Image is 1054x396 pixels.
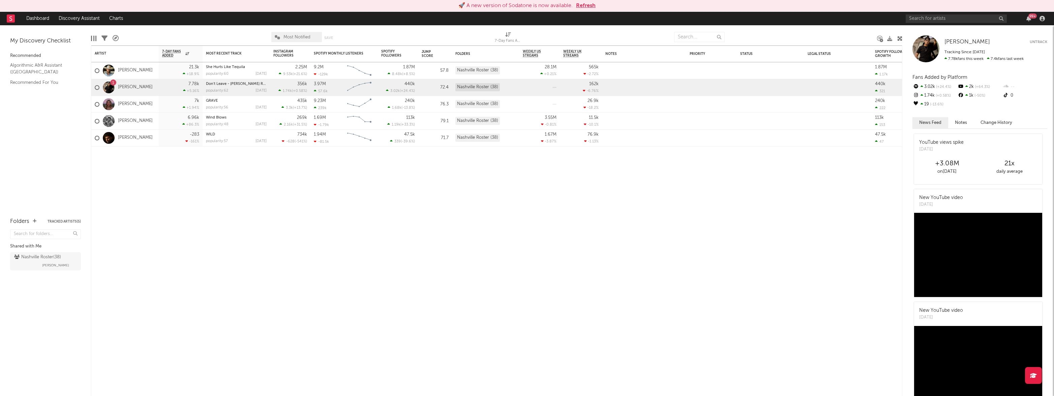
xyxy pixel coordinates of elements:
[297,132,307,137] div: 734k
[42,261,69,269] span: [PERSON_NAME]
[406,115,415,120] div: 113k
[1002,91,1047,100] div: 0
[1030,39,1047,45] button: Untrack
[875,139,884,144] div: 47
[455,52,506,56] div: Folders
[583,89,599,93] div: -6.76 %
[314,115,326,120] div: 1.69M
[957,82,1002,91] div: 2k
[10,37,81,45] div: My Discovery Checklist
[589,115,599,120] div: 11.5k
[690,52,717,56] div: Priority
[113,29,119,48] div: A&R Pipeline
[284,123,293,127] span: 2.16k
[206,123,229,126] div: popularity: 48
[912,91,957,100] div: 1.74k
[974,117,1019,128] button: Change History
[458,2,573,10] div: 🚀 A new version of Sodatone is now available.
[344,96,374,113] svg: Chart title
[206,139,228,143] div: popularity: 57
[314,82,326,86] div: 3.97M
[973,94,985,98] span: -50 %
[344,113,374,130] svg: Chart title
[422,134,449,142] div: 71.7
[875,123,885,127] div: 153
[324,36,333,40] button: Save
[422,100,449,108] div: 76.3
[674,32,725,42] input: Search...
[404,132,415,137] div: 47.5k
[14,253,61,261] div: Nashville Roster ( 38 )
[944,57,984,61] span: 7.78k fans this week
[912,100,957,109] div: 19
[101,29,108,48] div: Filters
[875,89,885,93] div: 321
[188,82,199,86] div: 7.78k
[935,94,951,98] span: +0.58 %
[206,133,267,136] div: WILD
[10,252,81,270] a: Nashville Roster(38)[PERSON_NAME]
[206,52,257,56] div: Most Recent Track
[912,75,967,80] span: Fans Added by Platform
[495,29,522,48] div: 7-Day Fans Added (7-Day Fans Added)
[944,39,990,45] span: [PERSON_NAME]
[294,106,306,110] span: +13.7 %
[974,85,990,89] span: +64.3 %
[206,106,228,109] div: popularity: 56
[314,89,328,93] div: 57.6k
[206,99,218,103] a: GRAVE
[255,106,267,109] div: [DATE]
[206,99,267,103] div: GRAVE
[875,50,926,58] div: Spotify Followers Daily Growth
[957,91,1002,100] div: 1k
[404,82,415,86] div: 440k
[206,72,229,76] div: popularity: 60
[588,132,599,137] div: 76.9k
[545,115,556,120] div: 3.55M
[588,99,599,103] div: 26.9k
[118,68,153,73] a: [PERSON_NAME]
[255,139,267,143] div: [DATE]
[283,35,310,39] span: Most Notified
[422,67,449,75] div: 57.8
[583,105,599,110] div: -18.2 %
[293,89,306,93] span: +0.58 %
[91,29,96,48] div: Edit Columns
[584,122,599,127] div: -10.1 %
[455,66,500,74] div: Nashville Roster (38)
[978,168,1041,176] div: daily average
[183,105,199,110] div: +1.94 %
[944,50,985,54] span: Tracking Since: [DATE]
[286,140,295,143] span: -628
[808,52,851,56] div: Legal Status
[118,101,153,107] a: [PERSON_NAME]
[344,79,374,96] svg: Chart title
[297,82,307,86] div: 356k
[10,62,74,75] a: Algorithmic A&R Assistant ([GEOGRAPHIC_DATA])
[875,115,884,120] div: 113k
[422,117,449,125] div: 79.1
[394,140,401,143] span: 339
[875,132,886,137] div: 47.5k
[541,139,556,143] div: -3.87 %
[403,72,414,76] span: +8.5 %
[576,2,596,10] button: Refresh
[388,105,415,110] div: ( )
[402,140,414,143] span: -39.6 %
[344,130,374,146] svg: Chart title
[875,82,885,86] div: 440k
[422,84,449,92] div: 72.4
[403,65,415,69] div: 1.87M
[22,12,54,25] a: Dashboard
[455,100,500,108] div: Nashville Roster (38)
[583,72,599,76] div: -2.72 %
[297,115,307,120] div: 269k
[545,65,556,69] div: 28.1M
[206,65,245,69] a: She Hurts Like Tequila
[118,118,153,124] a: [PERSON_NAME]
[919,314,963,321] div: [DATE]
[273,49,297,58] div: Instagram Followers
[875,106,885,110] div: 222
[523,49,546,58] span: Weekly US Streams
[314,65,324,69] div: 9.2M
